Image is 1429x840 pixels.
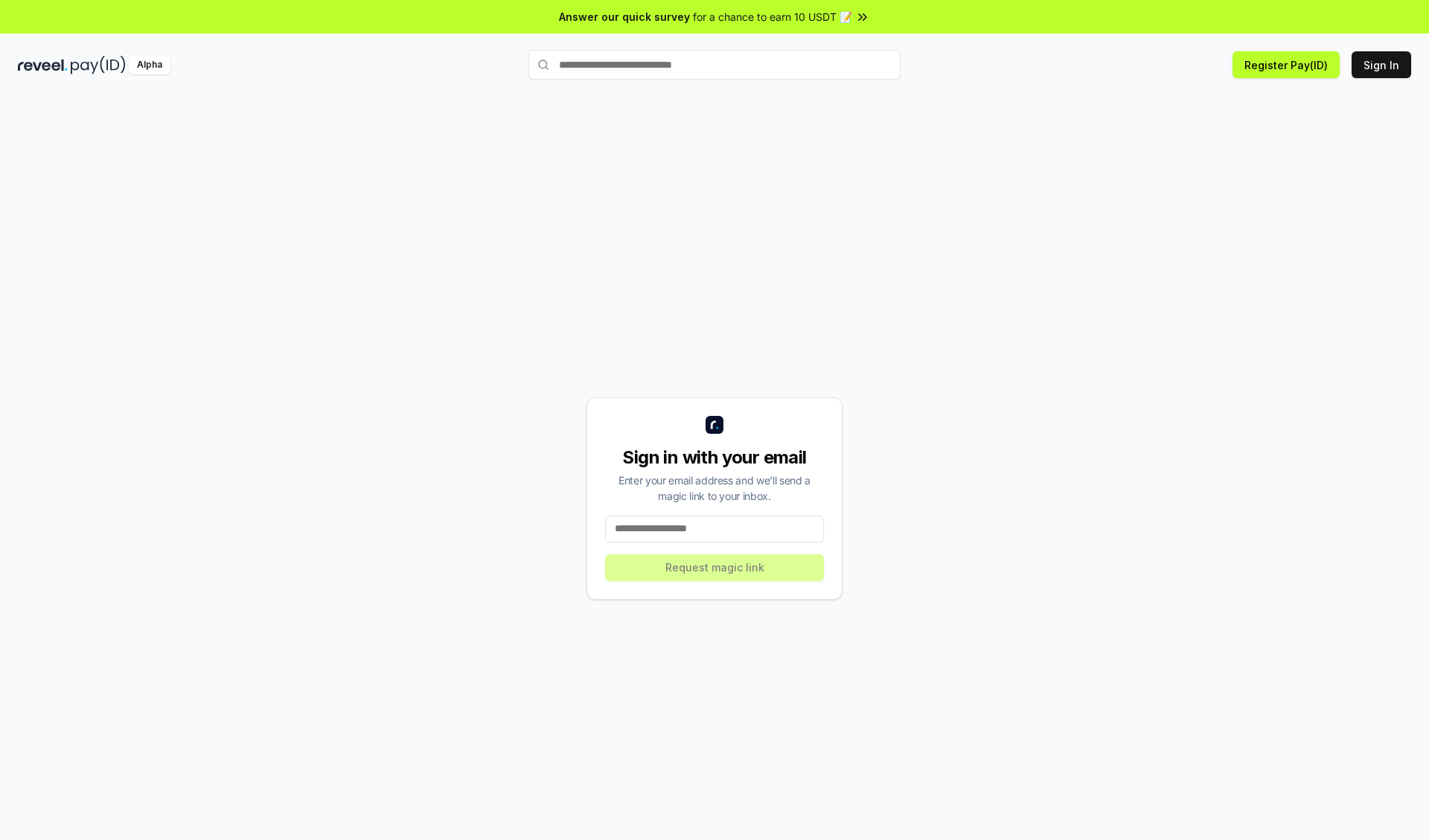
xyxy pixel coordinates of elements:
button: Register Pay(ID) [1233,51,1340,78]
img: pay_id [71,56,126,74]
span: Answer our quick survey [559,9,690,25]
div: Alpha [129,56,170,74]
img: reveel_dark [18,56,68,74]
span: for a chance to earn 10 USDT 📝 [693,9,852,25]
img: logo_small [706,416,723,434]
button: Sign In [1352,51,1411,78]
div: Sign in with your email [605,446,824,469]
div: Enter your email address and we’ll send a magic link to your inbox. [605,472,824,504]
